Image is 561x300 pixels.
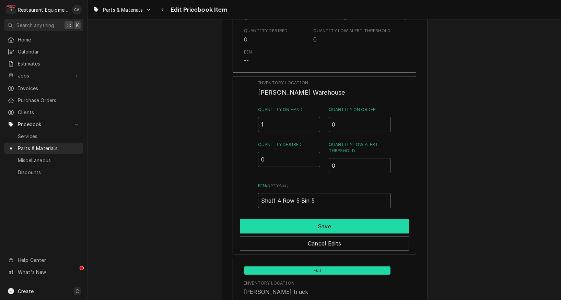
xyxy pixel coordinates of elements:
span: Invoices [18,85,80,92]
div: Button Group [240,216,409,251]
div: Quantity on Order [329,107,391,132]
span: Pricebook [18,121,70,128]
span: Estimates [18,60,80,67]
a: Clients [4,107,83,118]
button: Navigate back [157,4,168,15]
div: Bin [244,49,252,55]
span: Full [244,266,390,275]
span: ⌘ [66,22,71,29]
a: Parts & Materials [4,143,83,154]
div: Bin [258,183,391,208]
span: Inventory Location [258,88,391,97]
div: Quantity Desired [244,28,288,44]
span: Purchase Orders [18,97,80,104]
span: Services [18,133,80,140]
span: Help Center [18,256,79,264]
label: Quantity on Hand [258,107,320,113]
a: Calendar [4,46,83,57]
div: CA [72,5,82,14]
div: Quantity Low Alert Threshold [313,28,390,44]
span: Parts & Materials [103,6,143,13]
div: Inventory Location [258,80,391,97]
span: Calendar [18,48,80,55]
a: Go to Help Center [4,254,83,266]
label: Quantity on Order [329,107,391,113]
div: Quantity on Hand [258,107,320,132]
div: Inventory Level Edit Form [258,80,391,208]
div: Inventory Location [244,280,294,286]
div: Bin [244,49,252,65]
div: Quantity Low Alert Threshold [313,28,390,34]
button: Save [240,219,409,233]
a: Home [4,34,83,45]
span: Create [18,288,34,294]
button: Cancel Edits [240,236,409,251]
a: Go to Pricebook [4,119,83,130]
a: Go to Jobs [4,70,83,81]
span: K [76,22,79,29]
div: Quantity Desired [258,142,320,173]
span: Search anything [16,22,54,29]
label: Quantity Desired [258,142,320,148]
div: Button Group Row [240,216,409,233]
span: C [75,288,79,295]
div: -- [244,57,249,65]
label: Quantity Low Alert Threshold [329,142,391,154]
a: Estimates [4,58,83,69]
span: Discounts [18,169,80,176]
a: Miscellaneous [4,155,83,166]
span: ( optional ) [266,184,289,188]
div: Button Group Row [240,233,409,251]
a: Go to What's New [4,266,83,278]
div: R [6,5,16,14]
span: Clients [18,109,80,116]
span: Edit Pricebook Item [168,5,227,14]
span: Inventory Location [258,80,391,86]
span: Home [18,36,80,43]
button: Search anything⌘K [4,19,83,31]
div: Chrissy Adams's Avatar [72,5,82,14]
span: Miscellaneous [18,157,80,164]
a: Invoices [4,83,83,94]
span: [PERSON_NAME] Warehouse [258,89,345,96]
a: Purchase Orders [4,95,83,106]
div: Location [244,280,308,296]
span: What's New [18,268,79,276]
div: 0 [313,35,317,44]
div: Quantity Desired [244,28,288,34]
div: [PERSON_NAME] truck [244,288,308,296]
span: Parts & Materials [18,145,80,152]
div: 0 [244,35,247,44]
div: Restaurant Equipment Diagnostics [18,6,68,13]
label: Bin [258,183,391,189]
a: Go to Parts & Materials [90,4,154,15]
div: Quantity Low Alert Threshold [329,142,391,173]
a: Discounts [4,167,83,178]
a: Services [4,131,83,142]
div: Restaurant Equipment Diagnostics's Avatar [6,5,16,14]
span: Jobs [18,72,70,79]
